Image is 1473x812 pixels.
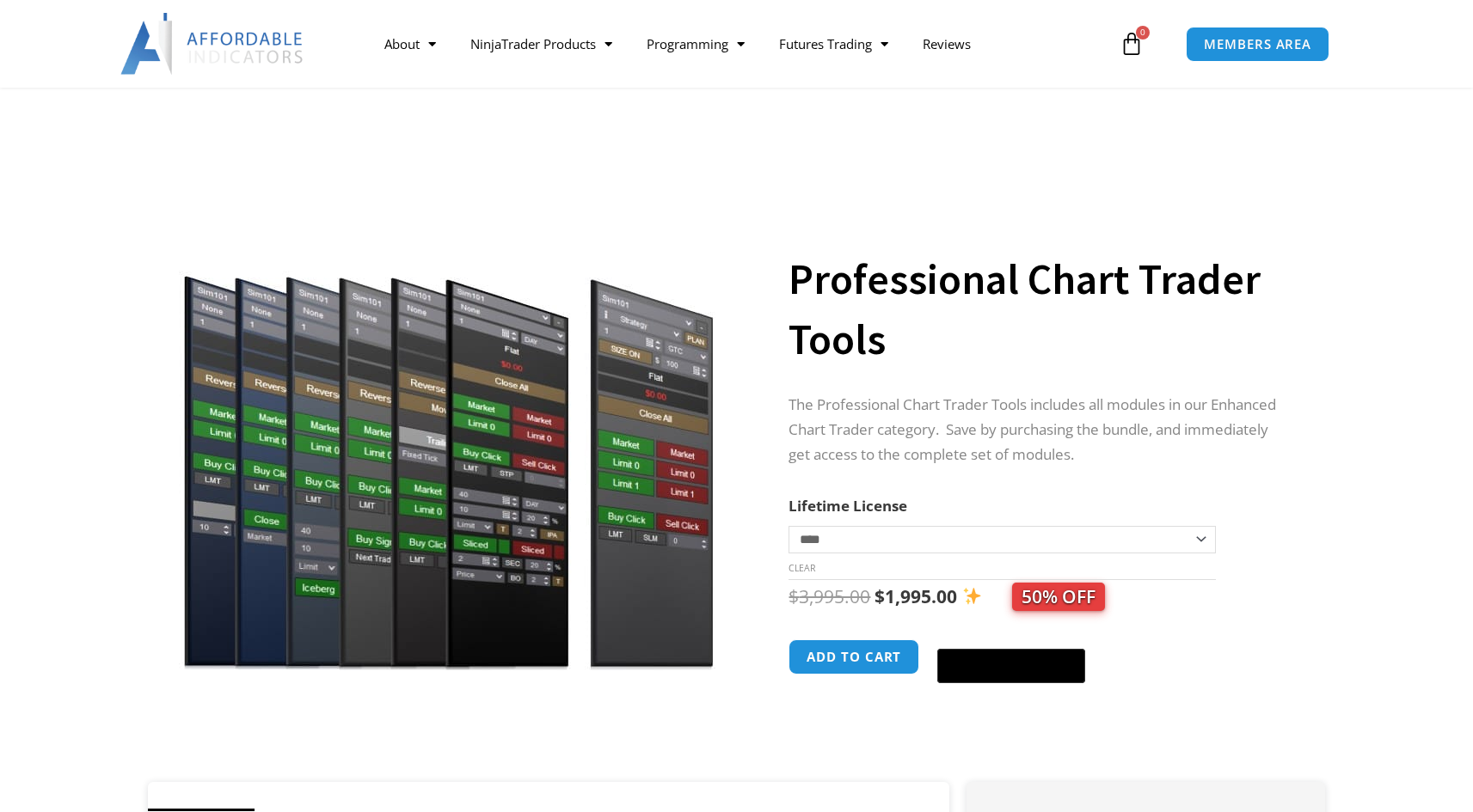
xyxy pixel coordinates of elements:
[963,587,981,605] img: ✨
[875,584,957,608] bdi: 1,995.00
[789,496,907,516] label: Lifetime License
[1136,26,1150,40] span: 0
[1094,19,1169,69] a: 0
[172,195,725,670] img: ProfessionalToolsBundlePage
[367,24,453,64] a: About
[120,13,305,75] img: LogoAI | Affordable Indicators – NinjaTrader
[789,698,1291,712] iframe: PayPal Message 1
[1204,38,1311,51] span: MEMBERS AREA
[453,24,629,64] a: NinjaTrader Products
[1186,27,1329,62] a: MEMBERS AREA
[789,639,919,675] button: Add to cart
[789,393,1291,467] p: The Professional Chart Trader Tools includes all modules in our Enhanced Chart Trader category. S...
[937,649,1085,683] button: Buy with GPay
[789,249,1291,369] h1: Professional Chart Trader Tools
[789,584,799,608] span: $
[789,584,870,608] bdi: 3,995.00
[934,637,1089,644] iframe: Secure express checkout frame
[875,584,885,608] span: $
[1012,583,1105,611] span: 50% OFF
[367,24,1115,64] nav: Menu
[762,24,905,64] a: Futures Trading
[789,562,815,574] a: Clear options
[629,24,762,64] a: Programming
[905,24,988,64] a: Reviews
